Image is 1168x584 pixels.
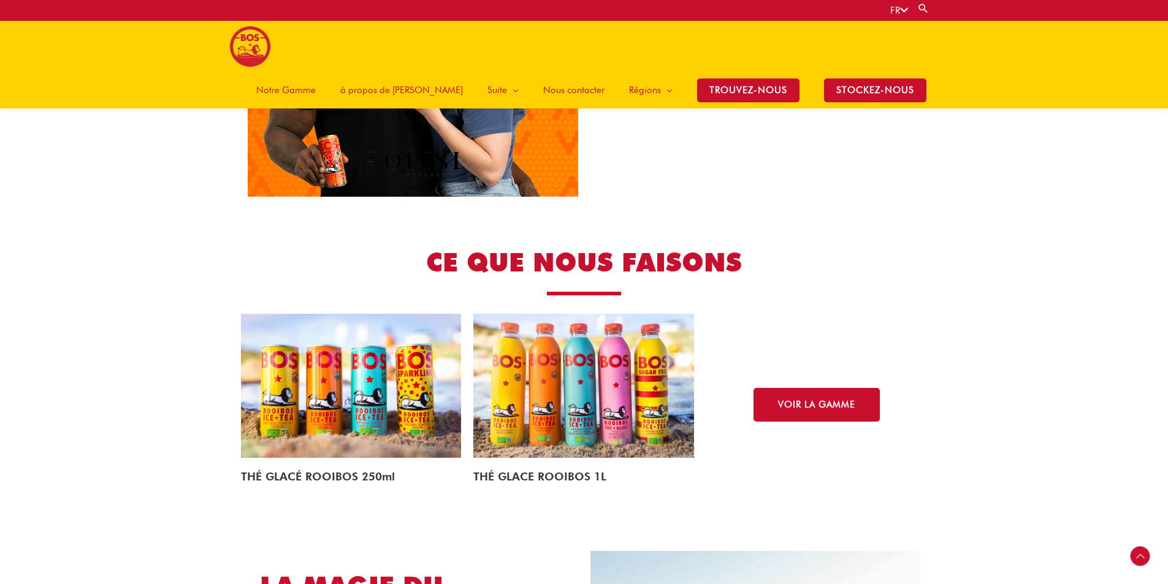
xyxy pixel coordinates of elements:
[890,5,908,16] a: FR
[531,72,617,108] a: Nous contacter
[917,2,929,14] a: Search button
[685,72,812,108] a: TROUVEZ-NOUS
[229,26,271,67] img: BOS logo finals-200px
[778,400,855,409] span: VOIR LA GAMME
[543,72,605,108] span: Nous contacter
[697,78,800,102] span: TROUVEZ-NOUS
[340,72,463,108] span: à propos de [PERSON_NAME]
[629,72,661,108] span: Régions
[754,388,880,422] a: VOIR LA GAMME
[328,72,475,108] a: à propos de [PERSON_NAME]
[247,246,922,279] h2: CE QUE NOUS FAISONS
[256,72,316,108] span: Notre Gamme
[812,72,939,108] a: stockez-nous
[824,78,926,102] span: stockez-nous
[475,72,531,108] a: Suite
[235,72,939,108] nav: Site Navigation
[241,470,462,484] h4: THÉ GLACÉ ROOIBOS 250ml
[244,72,328,108] a: Notre Gamme
[617,72,685,108] a: Régions
[487,72,507,108] span: Suite
[473,470,694,484] h4: THÉ GLACE ROOIBOS 1L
